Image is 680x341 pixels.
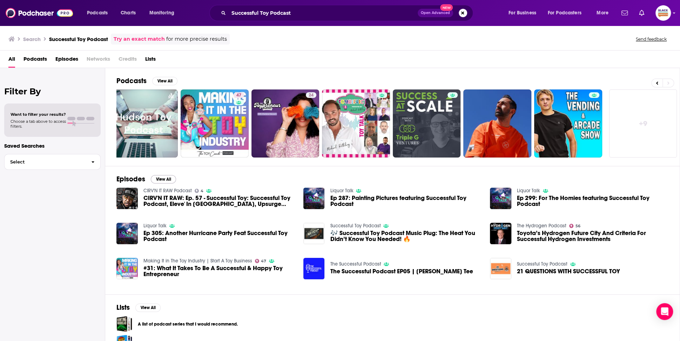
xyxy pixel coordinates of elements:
div: Search podcasts, credits, & more... [216,5,480,21]
img: Podchaser - Follow, Share and Rate Podcasts [6,6,73,20]
a: A list of podcast series that I would recommend. [138,320,238,328]
a: Podcasts [23,53,47,68]
button: open menu [543,7,592,19]
a: Try an exact match [114,35,165,43]
button: Show profile menu [655,5,671,21]
span: Credits [119,53,137,68]
h2: Episodes [116,175,145,183]
img: CIRV'N IT RAW: Ep. 57 - Successful Toy: Successful Toy Podcast, Eleve' In Italy, Upsurge Magazine. [116,188,138,209]
img: Ep 299: For The Homies featuring Successful Toy Podcast [490,188,511,209]
span: For Podcasters [548,8,581,18]
button: open menu [82,7,117,19]
span: for more precise results [166,35,227,43]
button: View All [151,175,176,183]
button: open menu [144,7,183,19]
img: 🎶 Successful Toy Podcast Music Plug: The Heat You Didn’t Know You Needed! 🔥 [303,223,325,244]
span: Podcasts [87,8,108,18]
a: 47 [255,259,267,263]
h3: Successful Toy Podcast [49,36,108,42]
button: Select [4,154,101,170]
h3: Search [23,36,41,42]
span: Want to filter your results? [11,112,66,117]
span: Logged in as blackpodcastingawards [655,5,671,21]
a: #31: What It Takes To Be A Successful & Happy Toy Entrepreneur [143,265,295,277]
img: 21 QUESTIONS WITH SUCCESSFUL TOY [490,258,511,279]
button: open menu [592,7,617,19]
a: The Successful Podcast EP05 | Toye Tee [330,268,473,274]
button: Open AdvancedNew [418,9,453,17]
a: 21 QUESTIONS WITH SUCCESSFUL TOY [517,268,620,274]
a: Charts [116,7,140,19]
h2: Filter By [4,86,101,96]
button: Send feedback [634,36,669,42]
span: New [440,4,453,11]
a: Lists [145,53,156,68]
span: Open Advanced [421,11,450,15]
a: Toyota’s Hydrogen Future City And Criteria For Successful Hydrogen Investments [517,230,668,242]
a: All [8,53,15,68]
a: EpisodesView All [116,175,176,183]
a: Show notifications dropdown [619,7,631,19]
span: For Business [509,8,536,18]
a: ListsView All [116,303,161,312]
a: PodcastsView All [116,76,177,85]
input: Search podcasts, credits, & more... [229,7,418,19]
a: Liquor Talk [517,188,540,194]
a: Ep 299: For The Homies featuring Successful Toy Podcast [517,195,668,207]
a: 47 [234,92,244,98]
img: User Profile [655,5,671,21]
h2: Lists [116,303,130,312]
a: 24 [251,89,319,158]
a: Successful Toy Podcast [330,223,381,229]
a: Ep 305: Another Hurricane Party Feat Successful Toy Podcast [143,230,295,242]
span: Select [5,160,86,164]
span: Networks [87,53,110,68]
img: Ep 287: Painting Pictures featuring Successful Toy Podcast [303,188,325,209]
a: 24 [306,92,316,98]
div: Open Intercom Messenger [656,303,673,320]
a: 47 [181,89,249,158]
a: 🎶 Successful Toy Podcast Music Plug: The Heat You Didn’t Know You Needed! 🔥 [330,230,482,242]
a: Episodes [55,53,78,68]
span: 56 [575,225,580,228]
span: Ep 287: Painting Pictures featuring Successful Toy Podcast [330,195,482,207]
a: Making It in The Toy Industry | Start A Toy Business [143,258,252,264]
img: The Successful Podcast EP05 | Toye Tee [303,258,325,279]
a: Liquor Talk [143,223,167,229]
img: Ep 305: Another Hurricane Party Feat Successful Toy Podcast [116,223,138,244]
span: The Successful Podcast EP05 | [PERSON_NAME] Tee [330,268,473,274]
span: Charts [121,8,136,18]
a: 4 [195,189,204,193]
span: More [597,8,608,18]
img: Toyota’s Hydrogen Future City And Criteria For Successful Hydrogen Investments [490,223,511,244]
button: View All [152,77,177,85]
a: CIRV'N IT RAW: Ep. 57 - Successful Toy: Successful Toy Podcast, Eleve' In Italy, Upsurge Magazine. [143,195,295,207]
a: Show notifications dropdown [636,7,647,19]
a: A list of podcast series that I would recommend. [116,316,132,332]
button: View All [135,303,161,312]
img: #31: What It Takes To Be A Successful & Happy Toy Entrepreneur [116,258,138,279]
span: 47 [261,260,266,263]
span: 4 [201,189,203,193]
p: Saved Searches [4,142,101,149]
a: CIRV'N IT RAW Podcast [143,188,192,194]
